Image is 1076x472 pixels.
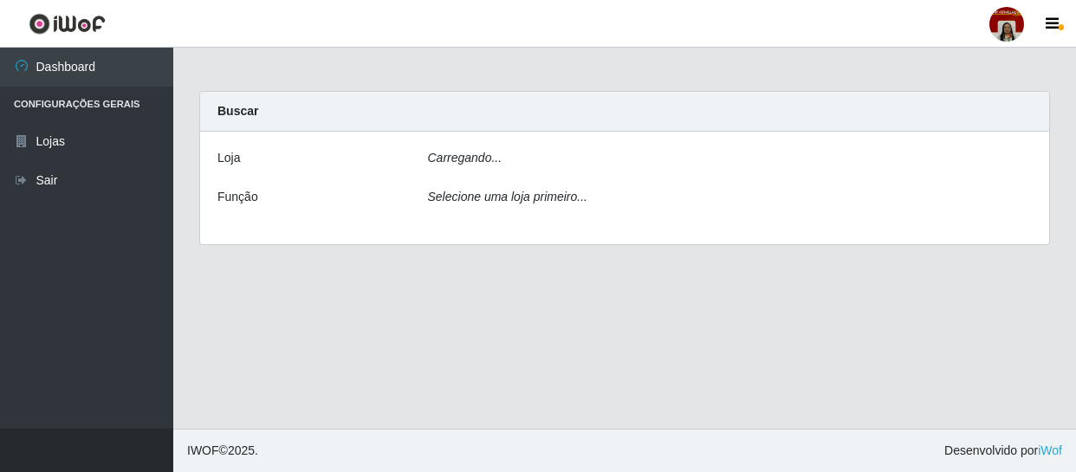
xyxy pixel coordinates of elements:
[428,151,502,165] i: Carregando...
[217,188,258,206] label: Função
[428,190,587,204] i: Selecione uma loja primeiro...
[29,13,106,35] img: CoreUI Logo
[944,442,1062,460] span: Desenvolvido por
[187,442,258,460] span: © 2025 .
[187,443,219,457] span: IWOF
[217,149,240,167] label: Loja
[217,104,258,118] strong: Buscar
[1038,443,1062,457] a: iWof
